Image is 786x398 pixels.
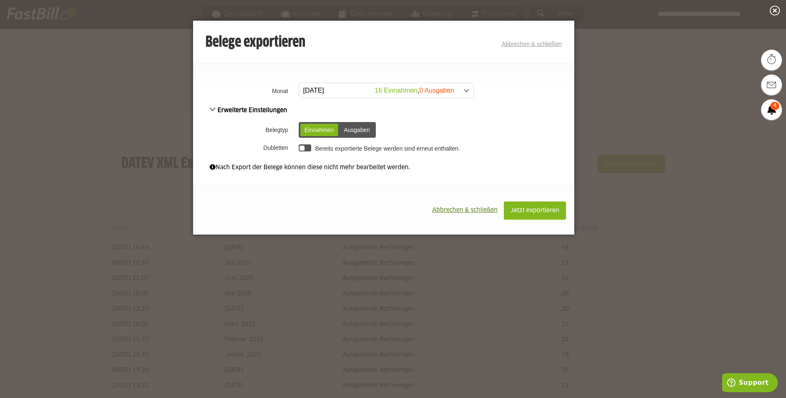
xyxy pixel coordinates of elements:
a: Abbrechen & schließen [502,41,562,47]
button: Jetzt exportieren [504,201,566,220]
th: Monat [193,80,297,101]
iframe: Öffnet ein Widget, in dem Sie weitere Informationen finden [722,373,778,394]
label: Bereits exportierte Belege werden sind erneut enthalten. [315,145,460,152]
div: Einnahmen [300,124,338,136]
th: Belegtyp [193,119,297,141]
div: Nach Export der Belege können diese nicht mehr bearbeitet werden. [210,163,558,172]
h3: Belege exportieren [206,34,305,51]
span: Abbrechen & schließen [432,207,498,213]
span: 4 [770,102,779,110]
a: 4 [761,99,782,120]
span: Jetzt exportieren [510,208,559,213]
th: Dubletten [193,141,297,155]
button: Abbrechen & schließen [426,201,504,219]
div: Ausgaben [340,124,374,136]
span: Erweiterte Einstellungen [210,108,288,113]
